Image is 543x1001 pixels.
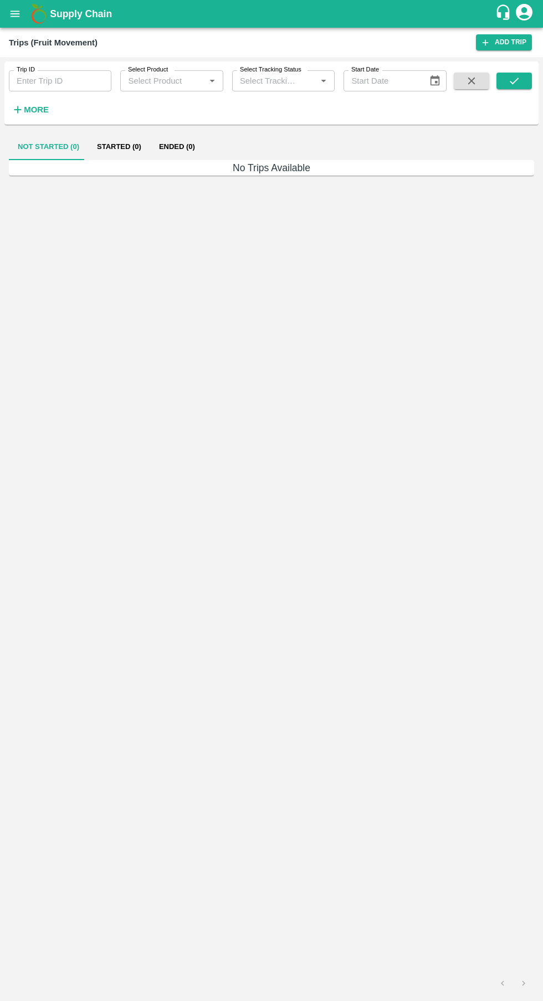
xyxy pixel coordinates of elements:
[240,65,301,74] label: Select Tracking Status
[424,70,445,91] button: Choose date
[28,3,50,25] img: logo
[50,8,112,19] b: Supply Chain
[316,74,331,88] button: Open
[150,134,204,160] button: Ended (0)
[9,70,111,91] input: Enter Trip ID
[351,65,379,74] label: Start Date
[50,6,495,22] a: Supply Chain
[24,105,49,114] strong: More
[9,100,52,119] button: More
[344,70,419,91] input: Start Date
[205,74,219,88] button: Open
[495,4,514,24] div: customer-support
[476,34,532,50] a: Add Trip
[17,65,35,74] label: Trip ID
[124,74,201,88] input: Select Product
[9,35,98,50] div: Trips (Fruit Movement)
[128,65,168,74] label: Select Product
[492,974,534,992] nav: pagination navigation
[514,2,534,25] div: account of current user
[235,74,299,88] input: Select Tracking Status
[9,134,88,160] button: Not Started (0)
[88,134,150,160] button: Started (0)
[9,160,534,176] h6: No Trips Available
[2,1,28,27] button: open drawer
